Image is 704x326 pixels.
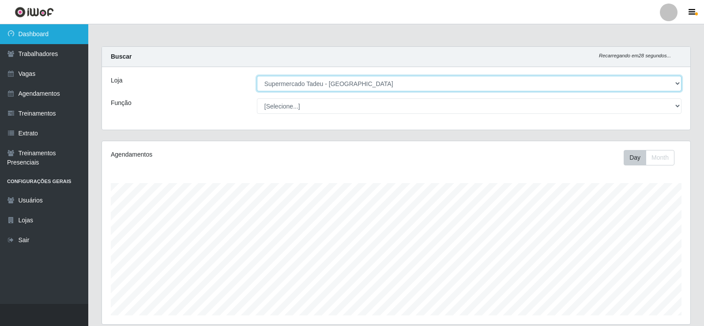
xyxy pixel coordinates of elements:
img: CoreUI Logo [15,7,54,18]
div: First group [624,150,674,165]
div: Toolbar with button groups [624,150,681,165]
strong: Buscar [111,53,132,60]
label: Função [111,98,132,108]
i: Recarregando em 28 segundos... [599,53,671,58]
label: Loja [111,76,122,85]
div: Agendamentos [111,150,341,159]
button: Month [646,150,674,165]
button: Day [624,150,646,165]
